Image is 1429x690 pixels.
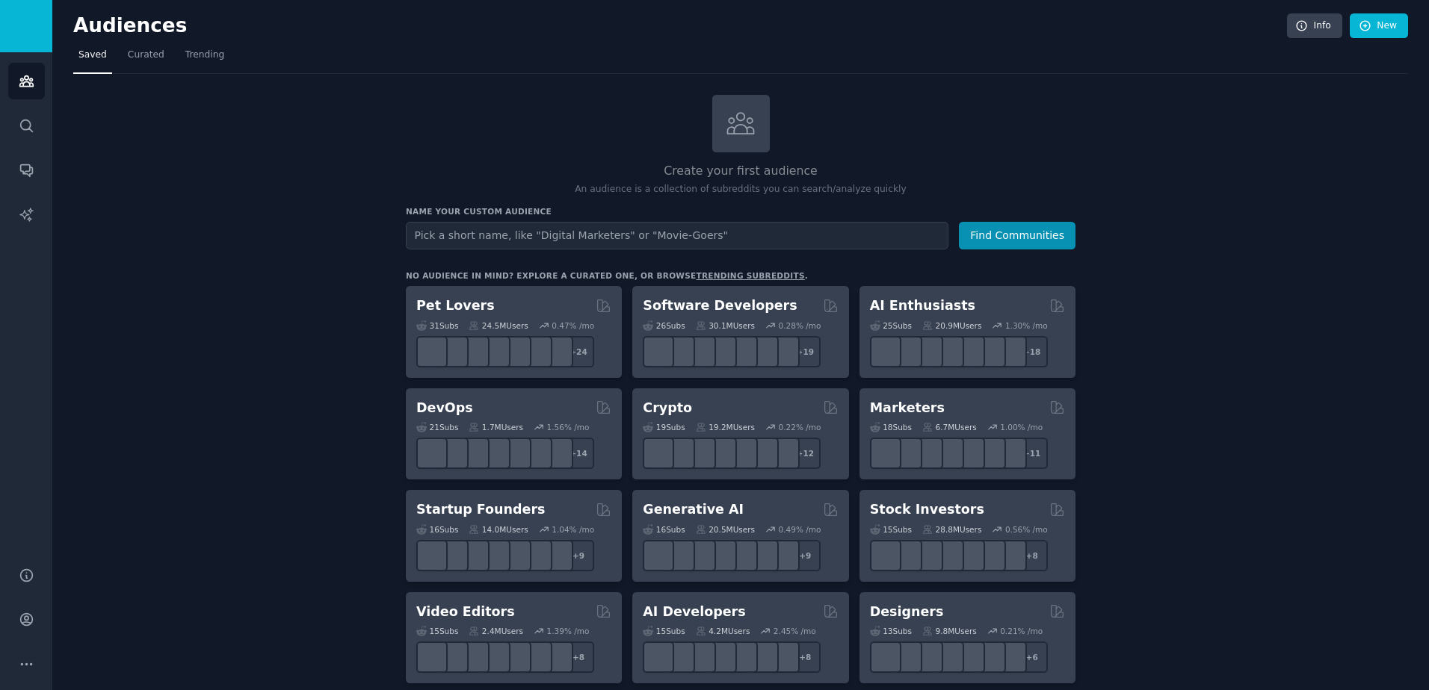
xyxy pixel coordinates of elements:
[999,442,1022,465] img: OnlineMarketing
[789,641,821,673] div: + 8
[643,603,745,621] h2: AI Developers
[870,500,984,519] h2: Stock Investors
[442,442,465,465] img: AWS_Certified_Experts
[752,442,775,465] img: CryptoNews
[406,222,948,249] input: Pick a short name, like "Digital Marketers" or "Movie-Goers"
[563,540,594,571] div: + 9
[406,206,1075,217] h3: Name your custom audience
[504,340,528,363] img: cockatiel
[789,336,821,367] div: + 19
[957,646,981,669] img: userexperience
[922,422,977,432] div: 6.7M Users
[731,544,754,567] img: FluxAI
[504,442,528,465] img: platformengineering
[870,422,912,432] div: 18 Sub s
[936,442,960,465] img: Emailmarketing
[1005,524,1048,535] div: 0.56 % /mo
[689,646,712,669] img: Rag
[1005,320,1048,331] div: 1.30 % /mo
[1000,422,1043,432] div: 1.00 % /mo
[696,320,755,331] div: 30.1M Users
[9,13,43,40] img: GummySearch logo
[421,442,444,465] img: azuredevops
[689,442,712,465] img: ethstaker
[870,320,912,331] div: 25 Sub s
[959,222,1075,249] button: Find Communities
[442,340,465,363] img: ballpython
[731,646,754,669] img: OpenSourceAI
[957,544,981,567] img: StocksAndTrading
[525,544,549,567] img: Entrepreneurship
[504,646,528,669] img: finalcutpro
[469,524,528,535] div: 14.0M Users
[552,524,594,535] div: 1.04 % /mo
[504,544,528,567] img: indiehackers
[416,626,458,636] div: 15 Sub s
[421,544,444,567] img: EntrepreneurRideAlong
[647,646,670,669] img: LangChain
[1016,540,1048,571] div: + 8
[936,544,960,567] img: Trading
[484,544,507,567] img: ycombinator
[463,442,486,465] img: Docker_DevOps
[978,646,1001,669] img: learndesign
[406,270,808,281] div: No audience in mind? Explore a curated one, or browse .
[895,646,918,669] img: logodesign
[525,646,549,669] img: Youtubevideo
[525,340,549,363] img: PetAdvice
[696,422,755,432] div: 19.2M Users
[421,340,444,363] img: herpetology
[484,442,507,465] img: DevOpsLinks
[696,271,804,280] a: trending subreddits
[916,340,939,363] img: AItoolsCatalog
[78,49,107,62] span: Saved
[442,646,465,669] img: editors
[643,626,685,636] div: 15 Sub s
[463,340,486,363] img: leopardgeckos
[643,296,797,315] h2: Software Developers
[563,438,594,469] div: + 14
[731,442,754,465] img: defiblockchain
[546,340,570,363] img: dogbreed
[643,500,744,519] h2: Generative AI
[870,296,975,315] h2: AI Enthusiasts
[957,340,981,363] img: OpenAIDev
[870,603,944,621] h2: Designers
[463,544,486,567] img: startup
[643,422,685,432] div: 19 Sub s
[668,544,691,567] img: dalle2
[773,340,796,363] img: elixir
[123,43,170,74] a: Curated
[73,43,112,74] a: Saved
[874,340,897,363] img: GoogleGeminiAI
[789,540,821,571] div: + 9
[696,626,750,636] div: 4.2M Users
[710,340,733,363] img: iOSProgramming
[547,626,590,636] div: 1.39 % /mo
[957,442,981,465] img: googleads
[647,340,670,363] img: software
[752,544,775,567] img: starryai
[1287,13,1342,39] a: Info
[563,641,594,673] div: + 8
[643,524,685,535] div: 16 Sub s
[416,500,545,519] h2: Startup Founders
[546,544,570,567] img: growmybusiness
[978,442,1001,465] img: MarketingResearch
[469,626,523,636] div: 2.4M Users
[774,626,816,636] div: 2.45 % /mo
[710,544,733,567] img: sdforall
[689,340,712,363] img: learnjavascript
[406,162,1075,181] h2: Create your first audience
[936,340,960,363] img: chatgpt_promptDesign
[874,646,897,669] img: typography
[668,442,691,465] img: 0xPolygon
[668,646,691,669] img: DeepSeek
[779,320,821,331] div: 0.28 % /mo
[874,442,897,465] img: content_marketing
[999,544,1022,567] img: technicalanalysis
[416,320,458,331] div: 31 Sub s
[546,646,570,669] img: postproduction
[552,320,594,331] div: 0.47 % /mo
[1000,626,1043,636] div: 0.21 % /mo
